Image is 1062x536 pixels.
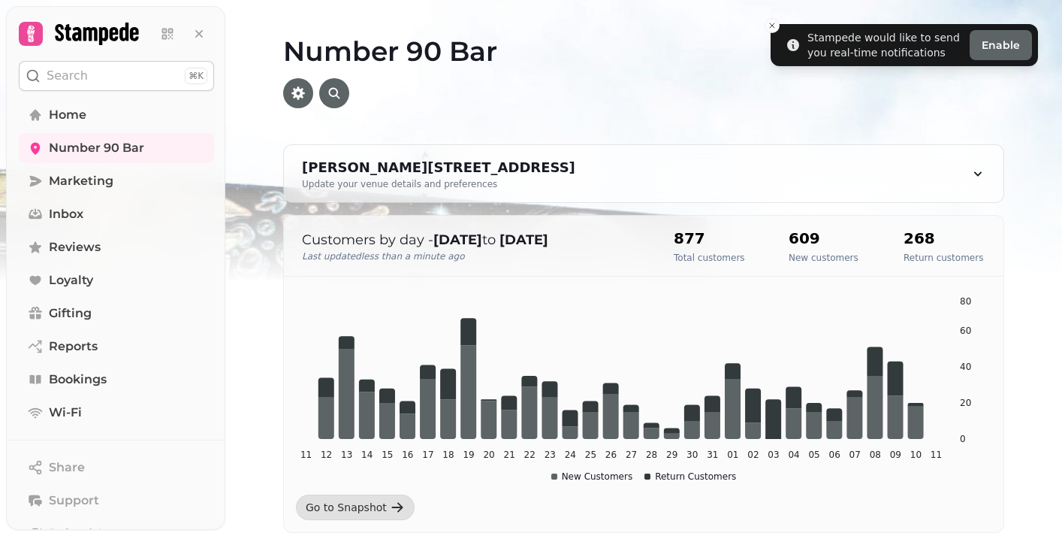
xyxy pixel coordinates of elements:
[904,252,983,264] p: Return customers
[49,371,107,389] span: Bookings
[499,232,548,248] strong: [DATE]
[49,139,144,157] span: Number 90 Bar
[483,450,494,460] tspan: 20
[674,252,745,264] p: Total customers
[302,178,575,190] div: Update your venue details and preferences
[302,229,644,250] p: Customers by day - to
[49,238,101,256] span: Reviews
[19,100,214,130] a: Home
[727,450,738,460] tspan: 01
[829,450,840,460] tspan: 06
[382,450,393,460] tspan: 15
[890,450,901,460] tspan: 09
[19,166,214,196] a: Marketing
[341,450,352,460] tspan: 13
[19,61,214,91] button: Search⌘K
[422,450,433,460] tspan: 17
[433,232,482,248] strong: [DATE]
[47,67,88,85] p: Search
[551,471,633,483] div: New Customers
[300,450,312,460] tspan: 11
[666,450,677,460] tspan: 29
[402,450,413,460] tspan: 16
[49,172,113,190] span: Marketing
[960,326,971,336] tspan: 60
[361,450,373,460] tspan: 14
[19,486,214,516] button: Support
[321,450,332,460] tspan: 12
[870,450,881,460] tspan: 08
[19,398,214,428] a: Wi-Fi
[807,30,964,60] div: Stampede would like to send you real-time notifications
[19,453,214,483] button: Share
[960,362,971,372] tspan: 40
[296,495,415,520] a: Go to Snapshot
[904,228,983,249] h2: 268
[19,133,214,163] a: Number 90 Bar
[931,450,942,460] tspan: 11
[747,450,759,460] tspan: 02
[302,250,644,262] p: Last updated less than a minute ago
[808,450,819,460] tspan: 05
[674,228,745,249] h2: 877
[788,450,799,460] tspan: 04
[970,30,1032,60] button: Enable
[19,298,214,329] a: Gifting
[19,232,214,262] a: Reviews
[849,450,861,460] tspan: 07
[960,296,971,307] tspan: 80
[768,450,779,460] tspan: 03
[504,450,515,460] tspan: 21
[789,228,858,249] h2: 609
[545,450,556,460] tspan: 23
[789,252,858,264] p: New customers
[565,450,576,460] tspan: 24
[707,450,718,460] tspan: 31
[605,450,617,460] tspan: 26
[960,398,971,408] tspan: 20
[646,450,657,460] tspan: 28
[19,365,214,395] a: Bookings
[960,434,966,444] tspan: 0
[49,459,85,477] span: Share
[524,450,536,460] tspan: 22
[49,205,83,223] span: Inbox
[910,450,922,460] tspan: 10
[686,450,698,460] tspan: 30
[765,18,780,33] button: Close toast
[442,450,454,460] tspan: 18
[626,450,637,460] tspan: 27
[19,265,214,295] a: Loyalty
[302,157,575,178] div: [PERSON_NAME][STREET_ADDRESS]
[463,450,474,460] tspan: 19
[49,338,98,356] span: Reports
[306,500,387,515] div: Go to Snapshot
[49,404,82,422] span: Wi-Fi
[185,68,207,84] div: ⌘K
[49,271,93,289] span: Loyalty
[19,332,214,362] a: Reports
[49,304,92,323] span: Gifting
[49,492,99,510] span: Support
[19,199,214,229] a: Inbox
[585,450,596,460] tspan: 25
[644,471,736,483] div: Return Customers
[49,106,86,124] span: Home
